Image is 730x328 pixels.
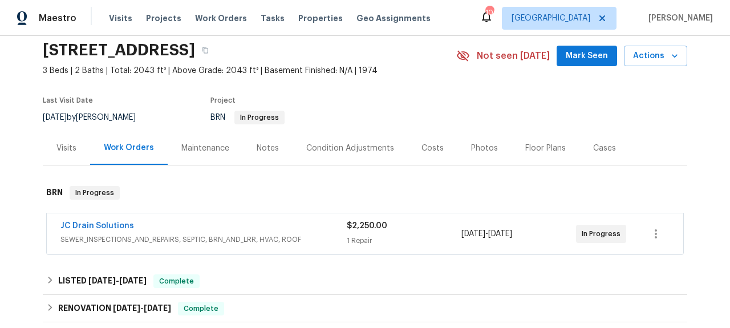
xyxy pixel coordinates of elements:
[485,7,493,18] div: 100
[210,97,236,104] span: Project
[71,187,119,199] span: In Progress
[58,302,171,315] h6: RENOVATION
[39,13,76,24] span: Maestro
[88,277,116,285] span: [DATE]
[113,304,171,312] span: -
[155,276,198,287] span: Complete
[43,295,687,322] div: RENOVATION [DATE]-[DATE]Complete
[60,222,134,230] a: JC Drain Solutions
[210,114,285,122] span: BRN
[566,49,608,63] span: Mark Seen
[113,304,140,312] span: [DATE]
[60,234,347,245] span: SEWER_INSPECTIONS_AND_REPAIRS, SEPTIC, BRN_AND_LRR, HVAC, ROOF
[43,65,456,76] span: 3 Beds | 2 Baths | Total: 2043 ft² | Above Grade: 2043 ft² | Basement Finished: N/A | 1974
[43,111,149,124] div: by [PERSON_NAME]
[421,143,444,154] div: Costs
[356,13,431,24] span: Geo Assignments
[58,274,147,288] h6: LISTED
[109,13,132,24] span: Visits
[119,277,147,285] span: [DATE]
[144,304,171,312] span: [DATE]
[56,143,76,154] div: Visits
[104,142,154,153] div: Work Orders
[477,50,550,62] span: Not seen [DATE]
[43,97,93,104] span: Last Visit Date
[195,13,247,24] span: Work Orders
[582,228,625,240] span: In Progress
[146,13,181,24] span: Projects
[43,114,67,122] span: [DATE]
[512,13,590,24] span: [GEOGRAPHIC_DATA]
[43,44,195,56] h2: [STREET_ADDRESS]
[461,228,512,240] span: -
[179,303,223,314] span: Complete
[593,143,616,154] div: Cases
[195,40,216,60] button: Copy Address
[88,277,147,285] span: -
[644,13,713,24] span: [PERSON_NAME]
[46,186,63,200] h6: BRN
[557,46,617,67] button: Mark Seen
[306,143,394,154] div: Condition Adjustments
[43,268,687,295] div: LISTED [DATE]-[DATE]Complete
[471,143,498,154] div: Photos
[43,175,687,211] div: BRN In Progress
[624,46,687,67] button: Actions
[181,143,229,154] div: Maintenance
[461,230,485,238] span: [DATE]
[347,235,461,246] div: 1 Repair
[488,230,512,238] span: [DATE]
[347,222,387,230] span: $2,250.00
[525,143,566,154] div: Floor Plans
[298,13,343,24] span: Properties
[261,14,285,22] span: Tasks
[257,143,279,154] div: Notes
[633,49,678,63] span: Actions
[236,114,283,121] span: In Progress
